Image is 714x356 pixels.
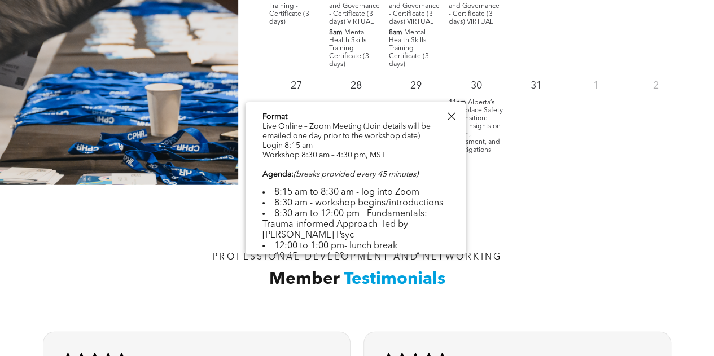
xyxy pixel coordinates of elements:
[449,99,466,107] span: 11am
[329,29,343,37] span: 8am
[262,113,287,121] b: Format
[286,76,306,96] p: 27
[389,29,429,68] span: Mental Health Skills Training - Certificate (3 days)
[269,271,340,288] span: Member
[329,29,369,68] span: Mental Health Skills Training - Certificate (3 days)
[262,252,449,273] li: 12:45 pm to 4:30 pm - Integrating A Trauma-Informed Approach from a HR lens
[294,170,418,178] i: (breaks provided every 45 minutes)
[466,76,486,96] p: 30
[586,76,606,96] p: 1
[262,187,449,198] li: 8:15 am to 8:30 am - log into Zoom
[212,253,502,262] span: PROFESSIONAL DEVELOPMENT AND NETWORKING
[449,99,503,153] span: Alberta’s Workplace Safety in Transition: Legal Insights on Health, Harassment, and Investigations
[344,271,445,288] span: Testimonials
[389,29,402,37] span: 8am
[346,76,366,96] p: 28
[262,198,449,209] li: 8:30 am - workshop begins/introductions
[262,170,294,178] b: Agenda:
[646,76,666,96] p: 2
[526,76,546,96] p: 31
[262,241,449,252] li: 12:00 to 1:00 pm- lunch break
[406,76,426,96] p: 29
[262,209,449,241] li: 8:30 am to 12:00 pm - Fundamentals: Trauma-informed Approach- led by [PERSON_NAME] Psyc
